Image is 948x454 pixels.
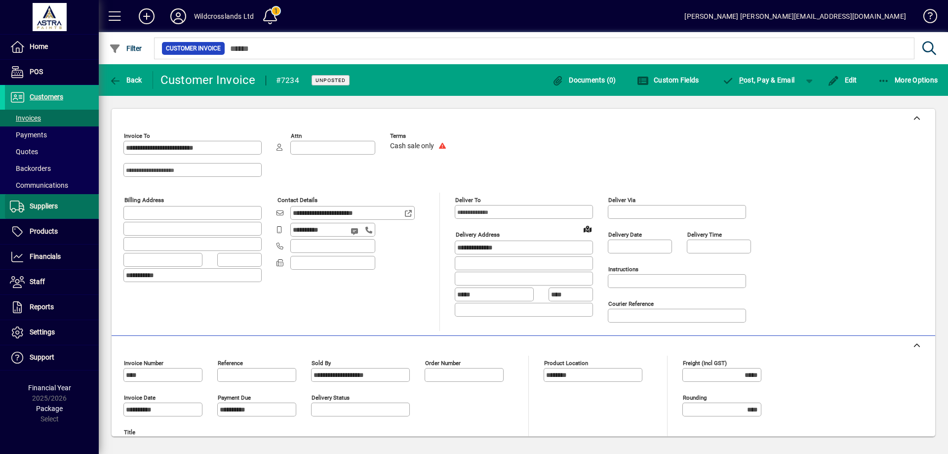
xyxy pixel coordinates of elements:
span: Payments [10,131,47,139]
span: P [739,76,744,84]
span: Customer Invoice [166,43,221,53]
mat-label: Invoice To [124,132,150,139]
app-page-header-button: Back [99,71,153,89]
mat-label: Attn [291,132,302,139]
a: Support [5,345,99,370]
span: Home [30,42,48,50]
span: Customers [30,93,63,101]
span: Financial Year [28,384,71,392]
span: Invoices [10,114,41,122]
mat-label: Title [124,429,135,436]
a: Payments [5,126,99,143]
button: Send SMS [344,219,367,243]
span: Quotes [10,148,38,156]
mat-label: Delivery time [687,231,722,238]
button: Profile [162,7,194,25]
span: Documents (0) [552,76,616,84]
mat-label: Freight (incl GST) [683,360,727,367]
mat-label: Payment due [218,394,251,401]
a: Settings [5,320,99,345]
mat-label: Deliver via [608,197,635,204]
mat-label: Invoice date [124,394,156,401]
span: Filter [109,44,142,52]
a: Financials [5,245,99,269]
span: POS [30,68,43,76]
span: Reports [30,303,54,311]
span: More Options [878,76,938,84]
button: Post, Pay & Email [717,71,799,89]
span: Back [109,76,142,84]
span: Communications [10,181,68,189]
span: Financials [30,252,61,260]
mat-label: Order number [425,360,461,367]
span: Products [30,227,58,235]
a: Reports [5,295,99,320]
a: Suppliers [5,194,99,219]
a: Communications [5,177,99,194]
button: Back [107,71,145,89]
a: View on map [580,221,595,237]
span: Package [36,405,63,413]
span: ost, Pay & Email [722,76,794,84]
span: Backorders [10,165,51,172]
span: Custom Fields [637,76,699,84]
button: Filter [107,40,145,57]
a: Products [5,219,99,244]
div: [PERSON_NAME] [PERSON_NAME][EMAIL_ADDRESS][DOMAIN_NAME] [684,8,906,24]
button: Documents (0) [550,71,619,89]
mat-label: Delivery date [608,231,642,238]
mat-label: Sold by [312,360,331,367]
a: Staff [5,270,99,294]
mat-label: Reference [218,360,243,367]
div: Wildcrosslands Ltd [194,8,254,24]
mat-label: Deliver To [455,197,481,204]
mat-label: Delivery status [312,394,350,401]
a: Invoices [5,110,99,126]
a: POS [5,60,99,84]
a: Home [5,35,99,59]
mat-label: Instructions [608,266,638,273]
span: Support [30,353,54,361]
button: Add [131,7,162,25]
mat-label: Rounding [683,394,707,401]
a: Backorders [5,160,99,177]
span: Cash sale only [390,142,434,150]
a: Knowledge Base [916,2,936,34]
button: More Options [875,71,941,89]
span: Unposted [316,77,346,83]
mat-label: Invoice number [124,360,163,367]
mat-label: Courier Reference [608,300,654,307]
button: Edit [825,71,860,89]
button: Custom Fields [634,71,702,89]
div: Customer Invoice [160,72,256,88]
span: Edit [828,76,857,84]
a: Quotes [5,143,99,160]
span: Terms [390,133,449,139]
span: Staff [30,278,45,286]
mat-label: Product location [544,360,588,367]
div: #7234 [276,73,299,88]
span: Settings [30,328,55,336]
span: Suppliers [30,202,58,210]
